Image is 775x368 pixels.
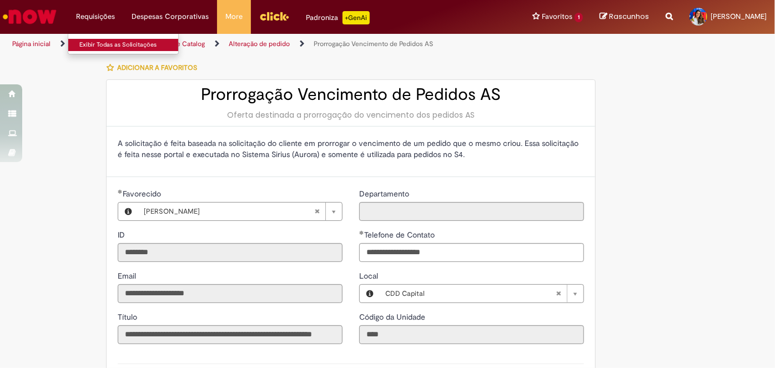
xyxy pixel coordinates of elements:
[600,12,649,22] a: Rascunhos
[309,203,325,220] abbr: Limpar campo Favorecido
[68,39,190,51] a: Exibir Todas as Solicitações
[1,6,58,28] img: ServiceNow
[359,243,584,262] input: Telefone de Contato
[8,34,509,54] ul: Trilhas de página
[359,312,427,322] span: Somente leitura - Código da Unidade
[575,13,583,22] span: 1
[118,203,138,220] button: Favorecido, Visualizar este registro Mariana Paes Da Silva
[138,203,342,220] a: [PERSON_NAME]Limpar campo Favorecido
[118,85,584,104] h2: Prorrogação Vencimento de Pedidos AS
[76,11,115,22] span: Requisições
[343,11,370,24] p: +GenAi
[385,285,556,303] span: CDD Capital
[359,230,364,235] span: Obrigatório Preenchido
[118,243,343,262] input: ID
[359,325,584,344] input: Código da Unidade
[106,56,203,79] button: Adicionar a Favoritos
[118,312,139,322] span: Somente leitura - Título
[118,229,127,240] label: Somente leitura - ID
[609,11,649,22] span: Rascunhos
[123,189,163,199] span: Necessários - Favorecido
[550,285,567,303] abbr: Limpar campo Local
[117,63,197,72] span: Adicionar a Favoritos
[359,188,411,199] label: Somente leitura - Departamento
[229,39,290,48] a: Alteração de pedido
[118,270,138,281] label: Somente leitura - Email
[118,230,127,240] span: Somente leitura - ID
[314,39,433,48] a: Prorrogação Vencimento de Pedidos AS
[359,311,427,322] label: Somente leitura - Código da Unidade
[364,230,437,240] span: Telefone de Contato
[118,325,343,344] input: Título
[118,311,139,322] label: Somente leitura - Título
[118,109,584,120] div: Oferta destinada a prorrogação do vencimento dos pedidos AS
[711,12,767,21] span: [PERSON_NAME]
[144,203,314,220] span: [PERSON_NAME]
[132,11,209,22] span: Despesas Corporativas
[68,33,179,54] ul: Requisições
[118,189,123,194] span: Obrigatório Preenchido
[542,11,572,22] span: Favoritos
[157,39,205,48] a: Service Catalog
[118,271,138,281] span: Somente leitura - Email
[12,39,51,48] a: Página inicial
[259,8,289,24] img: click_logo_yellow_360x200.png
[225,11,243,22] span: More
[359,202,584,221] input: Departamento
[118,138,584,160] p: A solicitação é feita baseada na solicitação do cliente em prorrogar o vencimento de um pedido qu...
[380,285,583,303] a: CDD CapitalLimpar campo Local
[360,285,380,303] button: Local, Visualizar este registro CDD Capital
[359,189,411,199] span: Somente leitura - Departamento
[118,284,343,303] input: Email
[306,11,370,24] div: Padroniza
[359,271,380,281] span: Local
